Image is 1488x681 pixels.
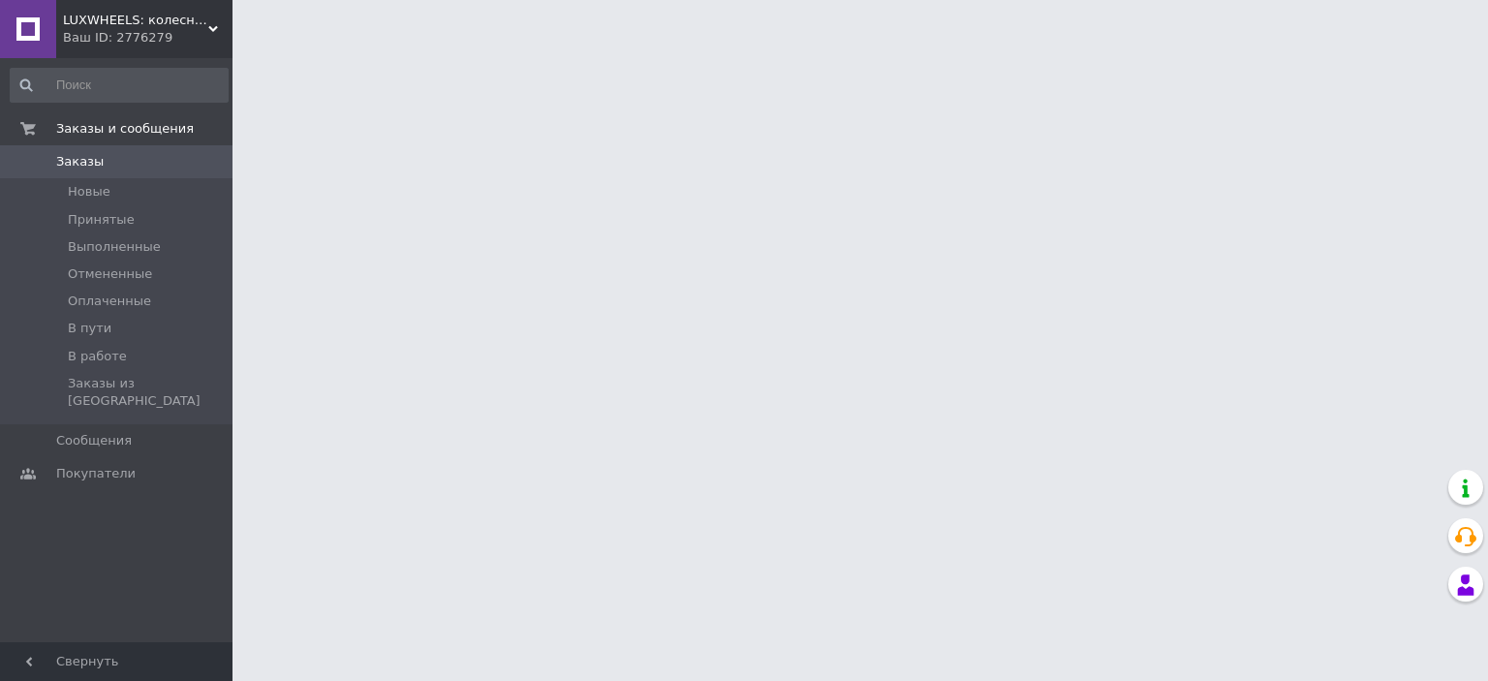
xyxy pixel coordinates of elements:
span: Заказы и сообщения [56,120,194,138]
span: Принятые [68,211,135,229]
span: В пути [68,320,111,337]
span: Заказы из [GEOGRAPHIC_DATA] [68,375,227,410]
span: Отмененные [68,265,152,283]
span: Оплаченные [68,293,151,310]
span: Сообщения [56,432,132,449]
span: Заказы [56,153,104,170]
span: Выполненные [68,238,161,256]
span: LUXWHEELS: колесный крепеж и диски эксклюзивные [63,12,208,29]
input: Поиск [10,68,229,103]
div: Ваш ID: 2776279 [63,29,232,46]
span: Новые [68,183,110,201]
span: В работе [68,348,127,365]
span: Покупатели [56,465,136,482]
